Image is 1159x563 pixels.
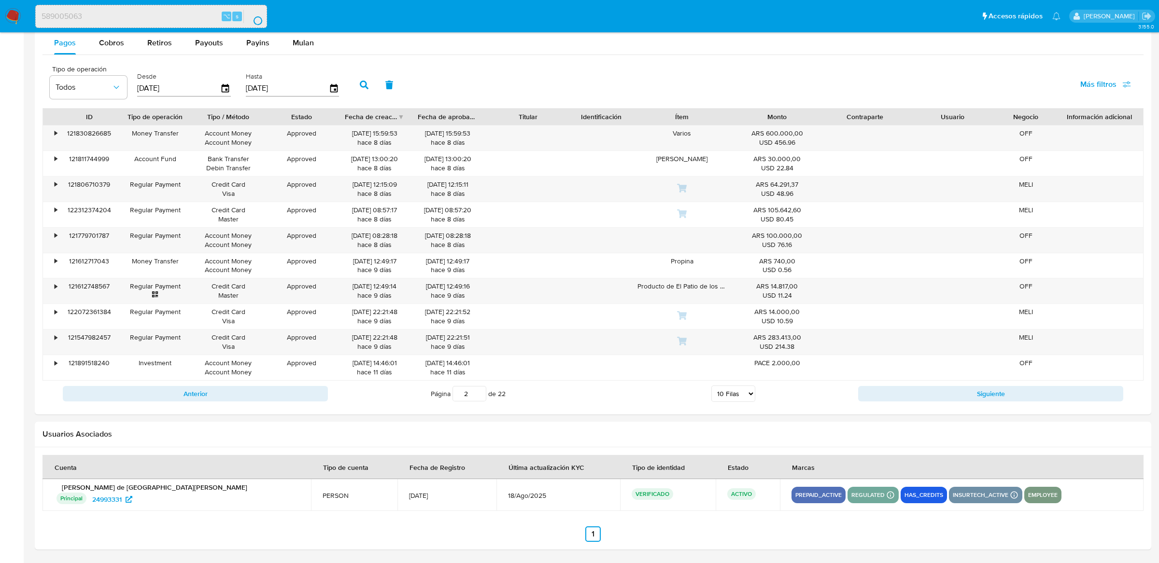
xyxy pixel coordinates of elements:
span: 3.155.0 [1138,23,1154,30]
span: s [236,12,239,21]
a: Notificaciones [1052,12,1060,20]
span: Accesos rápidos [989,11,1043,21]
a: Salir [1142,11,1152,21]
span: ⌥ [223,12,230,21]
input: Buscar usuario o caso... [36,10,267,23]
button: search-icon [243,10,263,23]
h2: Usuarios Asociados [42,429,1144,439]
p: eric.malcangi@mercadolibre.com [1084,12,1138,21]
